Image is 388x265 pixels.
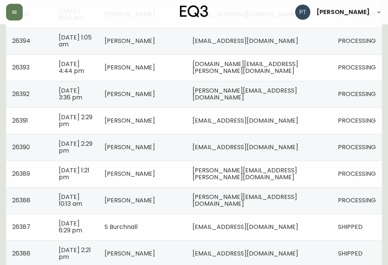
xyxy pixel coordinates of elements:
span: PROCESSING [338,90,376,98]
span: [EMAIL_ADDRESS][DOMAIN_NAME] [192,143,298,151]
img: 986dcd8e1aab7847125929f325458823 [295,5,310,20]
span: 26389 [12,169,30,178]
span: PROCESSING [338,143,376,151]
span: [PERSON_NAME] [105,90,155,98]
span: PROCESSING [338,36,376,45]
span: [PERSON_NAME][EMAIL_ADDRESS][PERSON_NAME][DOMAIN_NAME] [192,166,297,181]
span: PROCESSING [338,63,376,72]
span: [PERSON_NAME] [105,196,155,205]
span: 26391 [12,116,28,125]
span: PROCESSING [338,169,376,178]
span: [DATE] 3:36 pm [59,86,82,102]
span: SHIPPED [338,222,363,231]
span: SHIPPED [338,249,363,258]
span: [PERSON_NAME] [105,116,155,125]
span: [DATE] 2:21 pm [59,246,91,261]
span: [DOMAIN_NAME][EMAIL_ADDRESS][PERSON_NAME][DOMAIN_NAME] [192,60,298,75]
span: [PERSON_NAME] [105,169,155,178]
span: [DATE] 1:21 pm [59,166,89,181]
span: PROCESSING [338,116,376,125]
span: [PERSON_NAME][EMAIL_ADDRESS][DOMAIN_NAME] [192,192,297,208]
span: [DATE] 4:44 pm [59,60,84,75]
span: [PERSON_NAME] [316,9,370,15]
span: 26388 [12,196,30,205]
span: [DATE] 10:13 am [59,192,82,208]
span: [DATE] 2:29 pm [59,139,92,155]
span: [PERSON_NAME] [105,249,155,258]
span: [PERSON_NAME][EMAIL_ADDRESS][DOMAIN_NAME] [192,86,297,102]
span: [EMAIL_ADDRESS][DOMAIN_NAME] [192,249,298,258]
span: 26390 [12,143,30,151]
span: [DATE] 6:29 pm [59,219,82,235]
img: logo [180,5,208,17]
span: [PERSON_NAME] [105,63,155,72]
span: [PERSON_NAME] [105,36,155,45]
span: 26393 [12,63,30,72]
span: [EMAIL_ADDRESS][DOMAIN_NAME] [192,222,298,231]
span: [PERSON_NAME] [105,143,155,151]
span: [EMAIL_ADDRESS][DOMAIN_NAME] [192,36,298,45]
span: [DATE] 2:29 pm [59,113,92,128]
span: 26392 [12,90,30,98]
span: [EMAIL_ADDRESS][DOMAIN_NAME] [192,116,298,125]
span: S Burchnall [105,222,138,231]
span: 26387 [12,222,30,231]
span: [DATE] 1:05 am [59,33,92,49]
span: 26394 [12,36,30,45]
span: PROCESSING [338,196,376,205]
span: 26386 [12,249,30,258]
